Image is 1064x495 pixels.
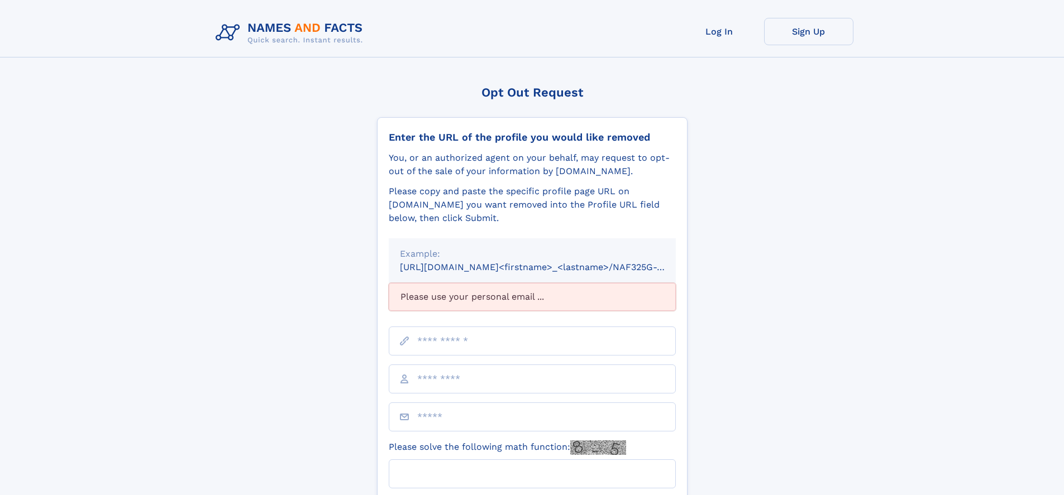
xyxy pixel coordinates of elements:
div: Opt Out Request [377,85,688,99]
div: Example: [400,247,665,261]
div: Please copy and paste the specific profile page URL on [DOMAIN_NAME] you want removed into the Pr... [389,185,676,225]
small: [URL][DOMAIN_NAME]<firstname>_<lastname>/NAF325G-xxxxxxxx [400,262,697,272]
label: Please solve the following math function: [389,440,626,455]
div: You, or an authorized agent on your behalf, may request to opt-out of the sale of your informatio... [389,151,676,178]
a: Log In [675,18,764,45]
div: Enter the URL of the profile you would like removed [389,131,676,143]
div: Please use your personal email ... [389,283,676,311]
img: Logo Names and Facts [211,18,372,48]
a: Sign Up [764,18,853,45]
